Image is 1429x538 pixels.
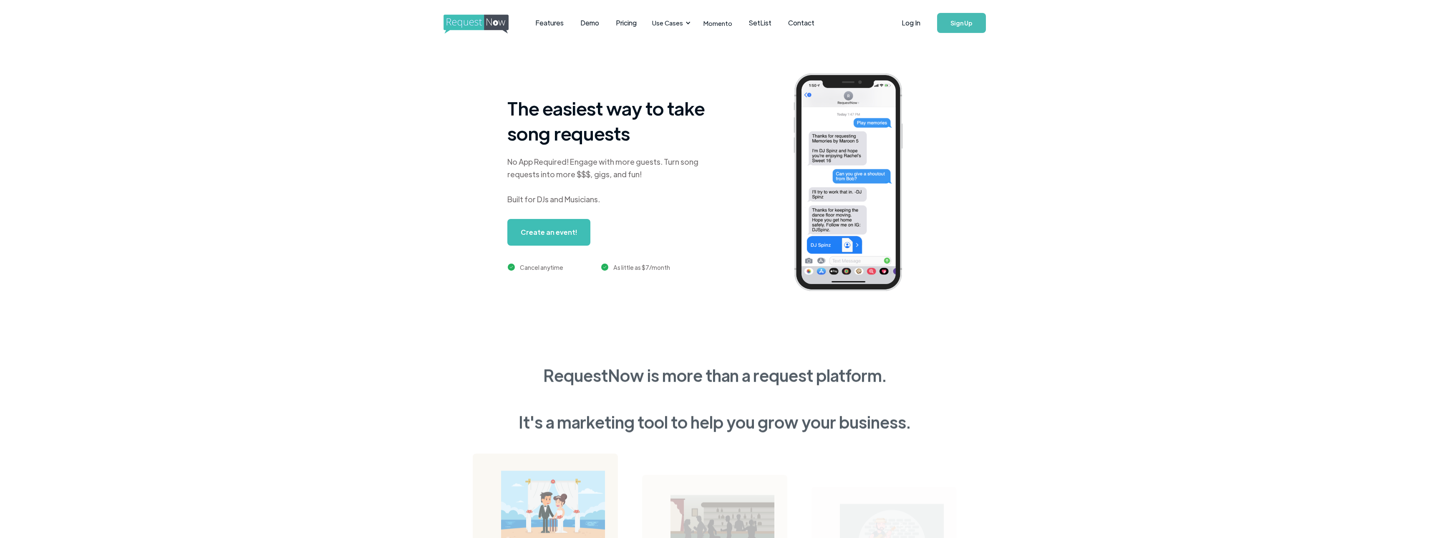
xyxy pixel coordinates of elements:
[520,262,563,272] div: Cancel anytime
[607,10,645,36] a: Pricing
[507,156,716,206] div: No App Required! Engage with more guests. Turn song requests into more $$$, gigs, and fun! Built ...
[507,96,716,146] h1: The easiest way to take song requests
[508,264,515,271] img: green checkmark
[572,10,607,36] a: Demo
[937,13,986,33] a: Sign Up
[507,219,590,246] a: Create an event!
[519,364,911,434] div: RequestNow is more than a request platform. It's a marketing tool to help you grow your business.
[784,68,925,300] img: iphone screenshot
[780,10,823,36] a: Contact
[647,10,693,36] div: Use Cases
[893,8,929,38] a: Log In
[601,264,608,271] img: green checkmark
[741,10,780,36] a: SetList
[695,11,741,35] a: Momento
[613,262,670,272] div: As little as $7/month
[444,15,506,31] a: home
[652,18,683,28] div: Use Cases
[444,15,524,34] img: requestnow logo
[527,10,572,36] a: Features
